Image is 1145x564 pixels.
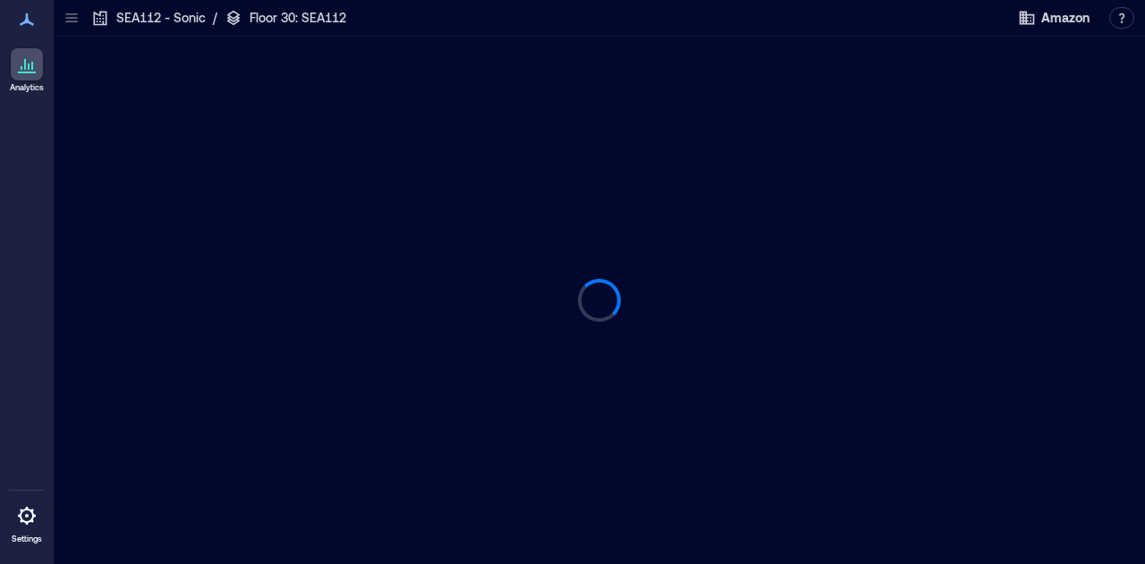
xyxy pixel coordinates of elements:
[12,534,42,544] p: Settings
[1013,4,1095,32] button: Amazon
[116,9,206,27] p: SEA112 - Sonic
[5,494,48,550] a: Settings
[1041,9,1090,27] span: Amazon
[213,9,217,27] p: /
[10,82,44,93] p: Analytics
[250,9,346,27] p: Floor 30: SEA112
[4,43,49,98] a: Analytics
